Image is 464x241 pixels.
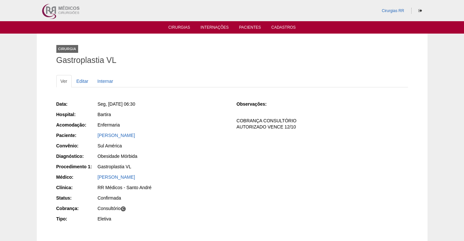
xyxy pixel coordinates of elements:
[201,25,229,32] a: Internações
[56,45,78,53] div: Cirurgia
[271,25,296,32] a: Cadastros
[236,101,277,107] div: Observações:
[98,143,228,149] div: Sul América
[98,153,228,159] div: Obesidade Mórbida
[56,153,97,159] div: Diagnóstico:
[98,184,228,191] div: RR Médicos - Santo André
[98,216,228,222] div: Eletiva
[56,75,72,87] a: Ver
[120,206,126,212] span: C
[239,25,261,32] a: Pacientes
[56,205,97,212] div: Cobrança:
[93,75,117,87] a: Internar
[98,111,228,118] div: Bartira
[56,122,97,128] div: Acomodação:
[56,184,97,191] div: Clínica:
[98,163,228,170] div: Gastroplastia VL
[56,174,97,180] div: Médico:
[72,75,93,87] a: Editar
[56,195,97,201] div: Status:
[168,25,190,32] a: Cirurgias
[56,56,408,64] h1: Gastroplastia VL
[56,143,97,149] div: Convênio:
[98,174,135,180] a: [PERSON_NAME]
[98,101,135,107] span: Seg, [DATE] 06:30
[418,9,422,13] i: Sair
[56,111,97,118] div: Hospital:
[382,8,404,13] a: Cirurgias RR
[98,133,135,138] a: [PERSON_NAME]
[98,205,228,212] div: Consultório
[56,163,97,170] div: Procedimento 1:
[98,122,228,128] div: Enfermaria
[56,216,97,222] div: Tipo:
[56,101,97,107] div: Data:
[236,118,408,130] p: COBRANÇA CONSULTÓRIO AUTORIZADO VENCE 12/10
[56,132,97,139] div: Paciente:
[98,195,228,201] div: Confirmada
